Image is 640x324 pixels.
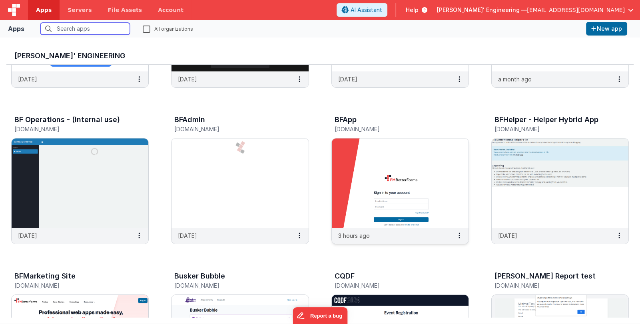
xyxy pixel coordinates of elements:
[337,3,387,17] button: AI Assistant
[14,116,120,124] h3: BF Operations - (internal use)
[178,231,197,240] p: [DATE]
[494,116,598,124] h3: BFHelper - Helper Hybrid App
[174,116,205,124] h3: BFAdmin
[335,116,357,124] h3: BFApp
[437,6,634,14] button: [PERSON_NAME]' Engineering — [EMAIL_ADDRESS][DOMAIN_NAME]
[498,75,532,83] p: a month ago
[351,6,382,14] span: AI Assistant
[494,272,596,280] h3: [PERSON_NAME] Report test
[335,283,449,288] h5: [DOMAIN_NAME]
[437,6,527,14] span: [PERSON_NAME]' Engineering —
[40,23,130,35] input: Search apps
[338,75,357,83] p: [DATE]
[174,126,289,132] h5: [DOMAIN_NAME]
[14,126,129,132] h5: [DOMAIN_NAME]
[527,6,625,14] span: [EMAIL_ADDRESS][DOMAIN_NAME]
[8,24,24,34] div: Apps
[494,126,609,132] h5: [DOMAIN_NAME]
[108,6,142,14] span: File Assets
[143,25,193,32] label: All organizations
[498,231,517,240] p: [DATE]
[14,283,129,288] h5: [DOMAIN_NAME]
[338,231,370,240] p: 3 hours ago
[586,22,627,36] button: New app
[36,6,52,14] span: Apps
[178,75,197,83] p: [DATE]
[14,272,76,280] h3: BFMarketing Site
[335,126,449,132] h5: [DOMAIN_NAME]
[293,307,347,324] iframe: Marker.io feedback button
[494,283,609,288] h5: [DOMAIN_NAME]
[18,231,37,240] p: [DATE]
[174,283,289,288] h5: [DOMAIN_NAME]
[18,75,37,83] p: [DATE]
[335,272,355,280] h3: CQDF
[406,6,419,14] span: Help
[68,6,92,14] span: Servers
[174,272,225,280] h3: Busker Bubble
[14,52,626,60] h3: [PERSON_NAME]' Engineering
